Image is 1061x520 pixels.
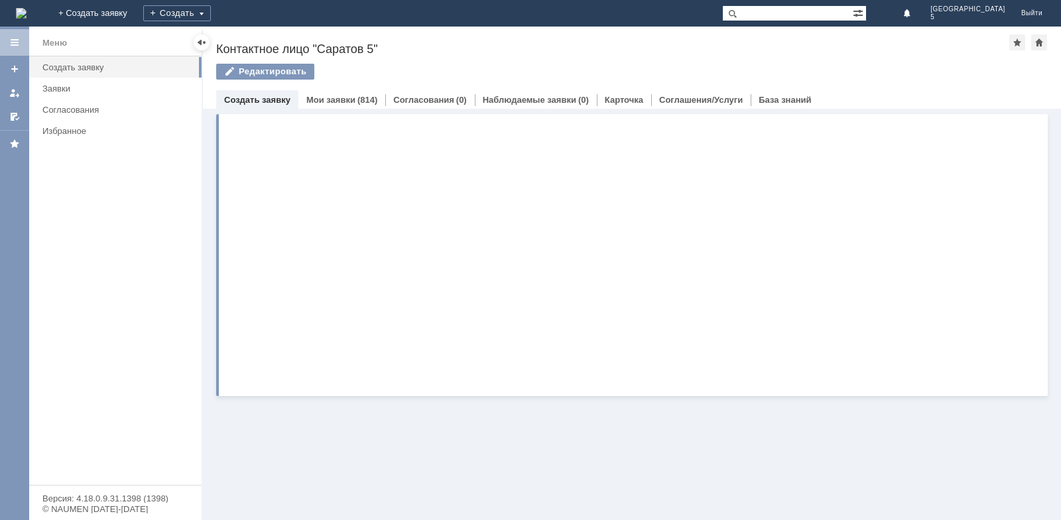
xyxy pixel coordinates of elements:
[42,105,194,115] div: Согласования
[216,42,1009,56] div: Контактное лицо "Саратов 5"
[42,126,179,136] div: Избранное
[42,505,188,513] div: © NAUMEN [DATE]-[DATE]
[578,95,589,105] div: (0)
[456,95,467,105] div: (0)
[42,35,67,51] div: Меню
[930,13,1005,21] span: 5
[306,95,355,105] a: Мои заявки
[16,8,27,19] img: logo
[37,78,199,99] a: Заявки
[659,95,743,105] a: Соглашения/Услуги
[16,8,27,19] a: Перейти на домашнюю страницу
[1031,34,1047,50] div: Сделать домашней страницей
[1009,34,1025,50] div: Добавить в избранное
[194,34,210,50] div: Скрыть меню
[224,95,290,105] a: Создать заявку
[42,84,194,94] div: Заявки
[853,6,866,19] span: Расширенный поиск
[143,5,211,21] div: Создать
[393,95,454,105] a: Согласования
[4,58,25,80] a: Создать заявку
[605,95,643,105] a: Карточка
[42,494,188,503] div: Версия: 4.18.0.9.31.1398 (1398)
[4,82,25,103] a: Мои заявки
[4,106,25,127] a: Мои согласования
[759,95,811,105] a: База знаний
[357,95,377,105] div: (814)
[483,95,576,105] a: Наблюдаемые заявки
[930,5,1005,13] span: [GEOGRAPHIC_DATA]
[37,99,199,120] a: Согласования
[37,57,199,78] a: Создать заявку
[42,62,194,72] div: Создать заявку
